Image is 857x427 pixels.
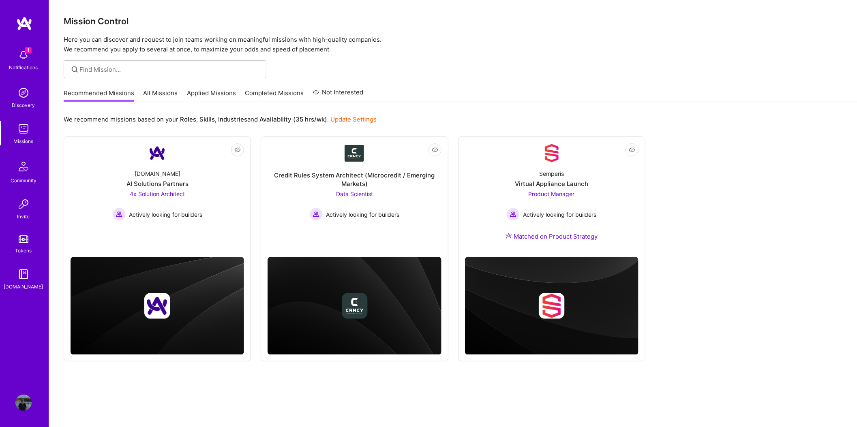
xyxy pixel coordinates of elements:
[234,147,241,153] i: icon EyeClosed
[15,85,32,101] img: discovery
[17,212,30,221] div: Invite
[144,89,178,102] a: All Missions
[465,257,638,355] img: cover
[15,266,32,282] img: guide book
[507,208,520,221] img: Actively looking for builders
[11,176,36,185] div: Community
[539,293,565,319] img: Company logo
[113,208,126,221] img: Actively looking for builders
[4,282,43,291] div: [DOMAIN_NAME]
[13,395,34,411] a: User Avatar
[326,210,399,219] span: Actively looking for builders
[126,179,189,188] div: AI Solutions Partners
[523,210,596,219] span: Actively looking for builders
[25,47,32,53] span: 1
[465,143,638,250] a: Company LogoSemperisVirtual Appliance LaunchProduct Manager Actively looking for buildersActively...
[245,89,304,102] a: Completed Missions
[16,16,32,31] img: logo
[432,147,438,153] i: icon EyeClosed
[148,143,167,163] img: Company Logo
[64,115,377,124] p: We recommend missions based on your , , and .
[218,115,247,123] b: Industries
[542,143,561,163] img: Company Logo
[70,65,79,74] i: icon SearchGrey
[19,235,28,243] img: tokens
[506,233,512,239] img: Ateam Purple Icon
[336,190,373,197] span: Data Scientist
[345,145,364,162] img: Company Logo
[12,101,35,109] div: Discovery
[529,190,575,197] span: Product Manager
[187,89,236,102] a: Applied Missions
[341,293,367,319] img: Company logo
[310,208,323,221] img: Actively looking for builders
[129,210,202,219] span: Actively looking for builders
[268,143,441,246] a: Company LogoCredit Rules System Architect (Microcredit / Emerging Markets)Data Scientist Actively...
[268,257,441,355] img: cover
[144,293,170,319] img: Company logo
[64,35,842,54] p: Here you can discover and request to join teams working on meaningful missions with high-quality ...
[199,115,215,123] b: Skills
[64,89,134,102] a: Recommended Missions
[15,121,32,137] img: teamwork
[313,88,364,102] a: Not Interested
[506,232,598,241] div: Matched on Product Strategy
[15,196,32,212] img: Invite
[259,115,327,123] b: Availability (35 hrs/wk)
[15,246,32,255] div: Tokens
[14,157,33,176] img: Community
[64,16,842,26] h3: Mission Control
[14,137,34,145] div: Missions
[268,171,441,188] div: Credit Rules System Architect (Microcredit / Emerging Markets)
[515,179,588,188] div: Virtual Appliance Launch
[71,143,244,246] a: Company Logo[DOMAIN_NAME]AI Solutions Partners4x Solution Architect Actively looking for builders...
[71,257,244,355] img: cover
[629,147,635,153] i: icon EyeClosed
[9,63,38,72] div: Notifications
[130,190,185,197] span: 4x Solution Architect
[15,47,32,63] img: bell
[539,169,564,178] div: Semperis
[330,115,377,123] a: Update Settings
[135,169,180,178] div: [DOMAIN_NAME]
[15,395,32,411] img: User Avatar
[80,65,260,74] input: Find Mission...
[180,115,196,123] b: Roles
